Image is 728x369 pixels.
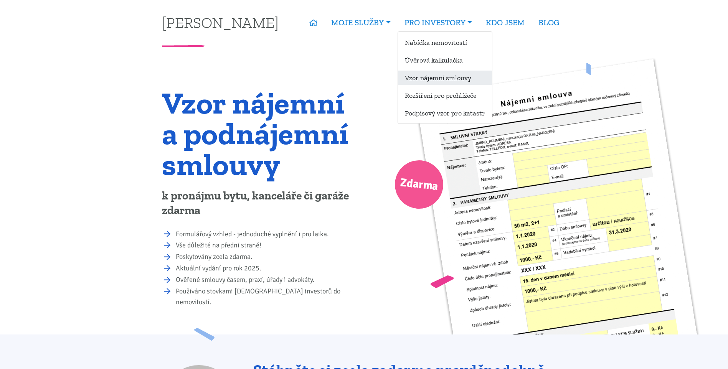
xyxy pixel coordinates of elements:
li: Vše důležité na přední straně! [176,240,359,251]
span: Zdarma [399,173,439,197]
a: Vzor nájemní smlouvy [398,71,492,85]
a: [PERSON_NAME] [162,15,279,30]
li: Poskytovány zcela zdarma. [176,252,359,262]
p: k pronájmu bytu, kanceláře či garáže zdarma [162,189,359,218]
a: KDO JSEM [479,14,532,31]
li: Formulářový vzhled - jednoduché vyplnění i pro laika. [176,229,359,240]
h1: Vzor nájemní a podnájemní smlouvy [162,87,359,180]
li: Aktuální vydání pro rok 2025. [176,263,359,274]
li: Ověřené smlouvy časem, praxí, úřady i advokáty. [176,275,359,285]
a: Rozšíření pro prohlížeče [398,88,492,102]
li: Používáno stovkami [DEMOGRAPHIC_DATA] investorů do nemovitostí. [176,286,359,308]
a: Úvěrová kalkulačka [398,53,492,67]
a: BLOG [532,14,566,31]
a: Nabídka nemovitostí [398,35,492,49]
a: Podpisový vzor pro katastr [398,106,492,120]
a: PRO INVESTORY [398,14,479,31]
a: MOJE SLUŽBY [324,14,397,31]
